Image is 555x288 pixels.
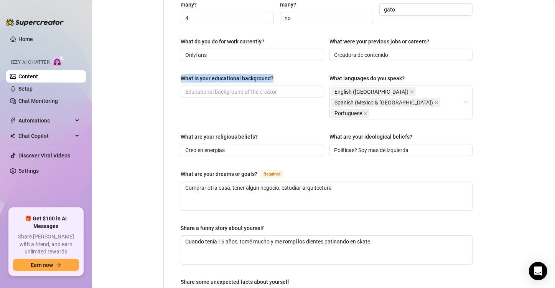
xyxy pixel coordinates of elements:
[329,37,429,46] div: What were your previous jobs or careers?
[181,132,263,141] label: What are your religious beliefs?
[181,236,472,264] textarea: Share a funny story about yourself
[529,262,547,280] div: Open Intercom Messenger
[18,36,33,42] a: Home
[181,74,273,83] div: What is your educational background?
[185,14,268,22] input: Do you have any siblings? How many?
[181,37,264,46] div: What do you do for work currently?
[285,14,367,22] input: Do you have any children? How many?
[181,74,279,83] label: What is your educational background?
[185,51,317,59] input: What do you do for work currently?
[331,98,440,107] span: Spanish (Mexico & Central America)
[410,90,414,94] span: close
[260,170,283,179] span: Required
[10,118,16,124] span: thunderbolt
[329,132,418,141] label: What are your ideological beliefs?
[334,51,466,59] input: What were your previous jobs or careers?
[331,109,369,118] span: Portuguese
[181,132,258,141] div: What are your religious beliefs?
[185,146,317,154] input: What are your religious beliefs?
[18,98,58,104] a: Chat Monitoring
[11,59,49,66] span: Izzy AI Chatter
[435,101,438,104] span: close
[334,109,362,118] span: Portuguese
[10,133,15,139] img: Chat Copilot
[329,132,412,141] div: What are your ideological beliefs?
[384,5,466,14] input: Do you have any pets?
[181,170,257,178] div: What are your dreams or goals?
[6,18,64,26] img: logo-BBDzfeDw.svg
[334,146,466,154] input: What are your ideological beliefs?
[185,88,317,96] input: What is your educational background?
[13,215,79,230] span: 🎁 Get $100 in AI Messages
[181,169,292,179] label: What are your dreams or goals?
[13,233,79,256] span: Share [PERSON_NAME] with a friend, and earn unlimited rewards
[181,224,269,232] label: Share a funny story about yourself
[181,37,270,46] label: What do you do for work currently?
[329,74,405,83] div: What languages do you speak?
[181,278,289,286] div: Share some unexpected facts about yourself
[364,111,367,115] span: close
[329,74,410,83] label: What languages do you speak?
[181,224,264,232] div: Share a funny story about yourself
[18,168,39,174] a: Settings
[329,37,435,46] label: What were your previous jobs or careers?
[56,262,61,268] span: arrow-right
[334,88,408,96] span: English ([GEOGRAPHIC_DATA])
[31,262,53,268] span: Earn now
[18,86,33,92] a: Setup
[181,182,472,210] textarea: What are your dreams or goals?
[334,98,433,107] span: Spanish (Mexico & [GEOGRAPHIC_DATA])
[18,130,73,142] span: Chat Copilot
[331,87,416,96] span: English (US)
[181,278,295,286] label: Share some unexpected facts about yourself
[13,259,79,271] button: Earn nowarrow-right
[18,73,38,79] a: Content
[53,56,64,67] img: AI Chatter
[18,152,70,159] a: Discover Viral Videos
[18,114,73,127] span: Automations
[371,109,372,118] input: What languages do you speak?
